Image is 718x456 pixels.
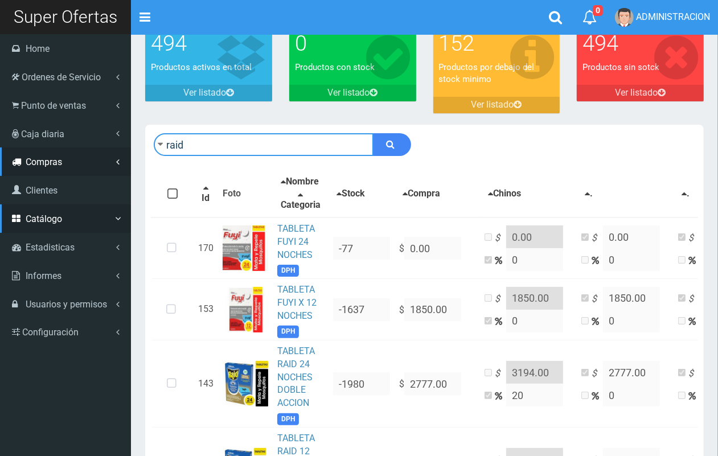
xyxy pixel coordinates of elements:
[277,175,322,189] button: Nombre
[592,232,603,245] i: $
[183,87,226,98] font: Ver listado
[14,7,117,27] span: Super Ofertas
[495,232,506,245] i: $
[194,340,218,427] td: 143
[495,293,506,306] i: $
[582,31,618,56] font: 494
[688,293,700,306] i: $
[577,85,704,101] a: Ver listado
[439,62,535,84] font: Productos por debajo del stock minimo
[277,326,299,338] span: DPH
[581,187,596,201] button: .
[289,85,416,101] a: Ver listado
[615,8,634,27] img: User Image
[439,31,475,56] font: 152
[485,187,524,201] button: Chinos
[26,43,50,54] span: Home
[22,327,79,338] span: Configuración
[688,232,700,245] i: $
[395,340,480,427] td: $
[26,242,75,253] span: Estadisticas
[26,185,58,196] span: Clientes
[223,225,268,271] img: ...
[678,187,693,201] button: .
[395,217,480,279] td: $
[26,270,61,281] span: Informes
[277,265,299,277] span: DPH
[22,72,101,83] span: Ordenes de Servicio
[21,100,86,111] span: Punto de ventas
[593,5,603,16] span: 0
[277,413,299,425] span: DPH
[223,361,268,406] img: ...
[277,189,324,212] button: Categoria
[688,367,700,380] i: $
[218,170,273,217] th: Foto
[615,87,658,98] font: Ver listado
[433,97,560,113] a: Ver listado
[198,182,214,206] button: Id
[154,133,374,156] input: Ingrese su busqueda
[582,62,659,72] font: Productos sin sotck
[277,223,315,260] a: TABLETA FUYI 24 NOCHES
[495,367,506,380] i: $
[26,299,107,310] span: Usuarios y permisos
[333,187,368,201] button: Stock
[26,213,62,224] span: Catálogo
[223,287,268,332] img: ...
[636,11,710,22] span: ADMINISTRACION
[295,31,307,56] font: 0
[194,279,218,340] td: 153
[395,279,480,340] td: $
[145,85,272,101] a: Ver listado
[26,157,62,167] span: Compras
[151,31,187,56] font: 494
[151,62,252,72] font: Productos activos en total
[471,99,514,110] font: Ver listado
[592,367,603,380] i: $
[277,346,315,408] a: TABLETA RAID 24 NOCHES DOBLE ACCION
[592,293,603,306] i: $
[295,62,375,72] font: Productos con stock
[327,87,370,98] font: Ver listado
[194,217,218,279] td: 170
[277,284,317,321] a: TABLETA FUYI X 12 NOCHES
[21,129,64,139] span: Caja diaria
[399,187,444,201] button: Compra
